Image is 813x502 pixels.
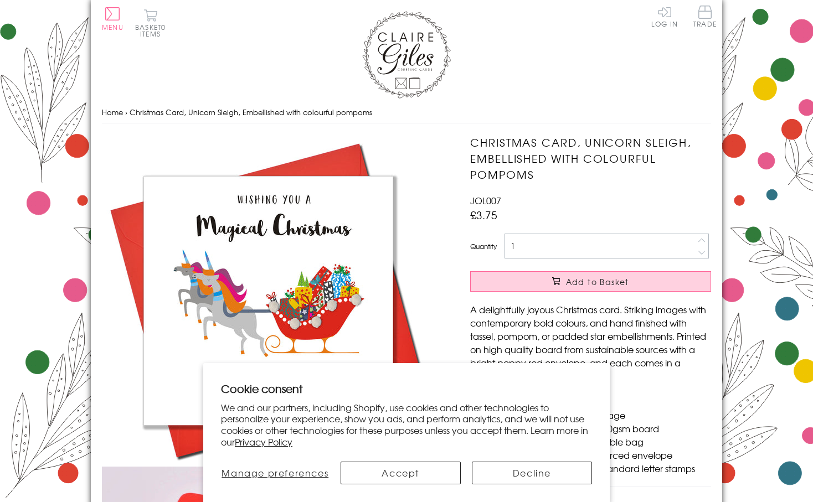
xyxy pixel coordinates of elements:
label: Quantity [470,241,497,251]
button: Decline [472,462,592,484]
button: Basket0 items [135,9,166,37]
span: › [125,107,127,117]
img: Christmas Card, Unicorn Sleigh, Embellished with colourful pompoms [102,134,434,467]
span: £3.75 [470,207,497,222]
nav: breadcrumbs [102,101,711,124]
button: Add to Basket [470,271,711,292]
span: JOL007 [470,194,501,207]
span: Menu [102,22,124,32]
a: Log In [651,6,678,27]
a: Privacy Policy [235,435,292,448]
img: Claire Giles Greetings Cards [362,11,451,99]
h1: Christmas Card, Unicorn Sleigh, Embellished with colourful pompoms [470,134,711,182]
span: Christmas Card, Unicorn Sleigh, Embellished with colourful pompoms [130,107,372,117]
a: Home [102,107,123,117]
a: Trade [693,6,717,29]
p: We and our partners, including Shopify, use cookies and other technologies to personalize your ex... [221,402,592,448]
span: 0 items [140,22,166,39]
span: Add to Basket [566,276,629,287]
span: Manage preferences [222,466,328,479]
p: A delightfully joyous Christmas card. Striking images with contemporary bold colours, and hand fi... [470,303,711,382]
button: Manage preferences [221,462,330,484]
button: Menu [102,7,124,30]
span: Trade [693,6,717,27]
h2: Cookie consent [221,381,592,396]
button: Accept [341,462,461,484]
